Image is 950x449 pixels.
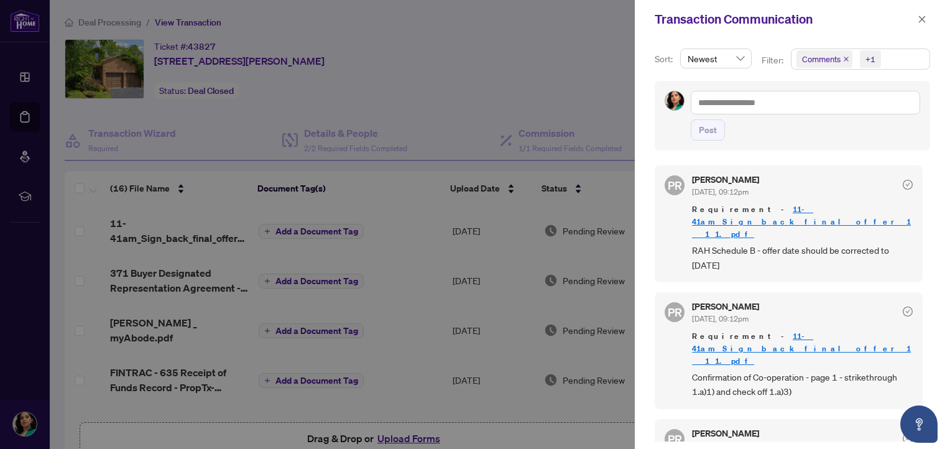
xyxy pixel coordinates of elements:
[802,53,841,65] span: Comments
[692,187,749,197] span: [DATE], 09:12pm
[668,177,682,194] span: PR
[692,370,913,399] span: Confirmation of Co-operation - page 1 - strikethrough 1.a)1) and check off 1.a)3)
[668,430,682,448] span: PR
[692,331,911,366] a: 11-41am_Sign_back_final_offer__1_ 1 1.pdf
[655,10,914,29] div: Transaction Communication
[692,175,759,184] h5: [PERSON_NAME]
[668,303,682,321] span: PR
[903,307,913,317] span: check-circle
[796,50,852,68] span: Comments
[692,429,759,438] h5: [PERSON_NAME]
[900,405,938,443] button: Open asap
[692,243,913,272] span: RAH Schedule B - offer date should be corrected to [DATE]
[903,433,913,443] span: check-circle
[918,15,926,24] span: close
[692,204,911,239] a: 11-41am_Sign_back_final_offer__1_ 1 1.pdf
[843,56,849,62] span: close
[903,180,913,190] span: check-circle
[692,314,749,323] span: [DATE], 09:12pm
[865,53,875,65] div: +1
[692,203,913,241] span: Requirement -
[762,53,785,67] p: Filter:
[655,52,675,66] p: Sort:
[692,302,759,311] h5: [PERSON_NAME]
[692,330,913,368] span: Requirement -
[688,49,744,68] span: Newest
[665,91,684,110] img: Profile Icon
[691,119,725,141] button: Post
